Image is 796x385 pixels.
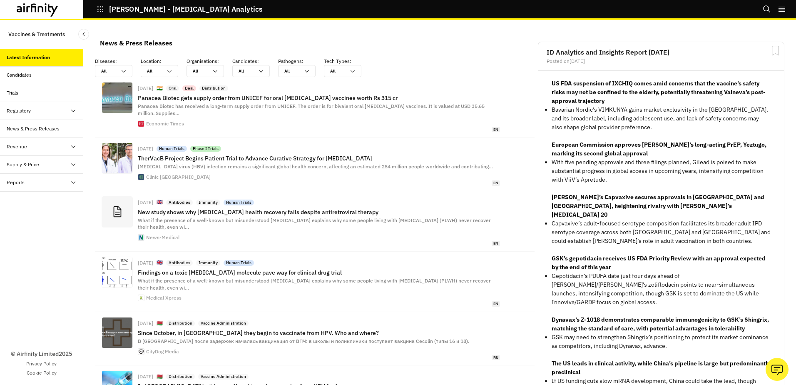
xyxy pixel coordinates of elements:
div: Supply & Price [7,161,39,168]
img: et.jpg [138,121,144,127]
p: TherVacB Project Begins Patient Trial to Advance Curative Strategy for [MEDICAL_DATA] [138,155,500,162]
span: [MEDICAL_DATA] virus (HBV) infection remains a significant global health concern, affecting an es... [138,163,493,170]
p: Capvaxive’s adult-focused serotype composition facilitates its broader adult IPD serotype coverag... [552,219,771,245]
strong: [PERSON_NAME]’s Capvaxive secures approvals in [GEOGRAPHIC_DATA] and [GEOGRAPHIC_DATA], heighteni... [552,193,764,218]
div: Trials [7,89,18,97]
div: [DATE] [138,146,153,151]
p: Deal [185,85,194,91]
span: What if the presence of a well-known but misunderstood [MEDICAL_DATA] explains why some people li... [138,277,491,291]
div: Reports [7,179,25,186]
strong: European Commission approves [PERSON_NAME]’s long-acting PrEP, Yeztugo, marking its second global... [552,141,766,157]
p: Oral [169,85,177,91]
strong: US FDA suspension of IXCHIQ comes amid concerns that the vaccine’s safety risks may not be confin... [552,80,766,105]
img: mstile-310x310.06d0a6f1596b283aad92eca5f76e22da.png [138,174,144,180]
img: the-restart-trial-a-dr.jpg [102,257,132,287]
p: Since October, in [GEOGRAPHIC_DATA] they begin to vaccinate from HPV. Who and where? [138,330,500,336]
p: Gepotidacin’s PDUFA date just four days ahead of [PERSON_NAME]/[PERSON_NAME]'s zoliflodacin point... [552,272,771,307]
p: 🇬🇧 [157,259,163,266]
span: en [492,241,500,246]
img: favicon-96x96.png [138,235,144,240]
p: Panacea Biotec gets supply order from UNICEF for oral [MEDICAL_DATA] vaccines worth Rs 315 cr [138,95,500,101]
span: en [492,127,500,132]
div: Candidates [7,71,32,79]
p: Bavarian Nordic’s VIMKUNYA gains market exclusivity in the [GEOGRAPHIC_DATA], and its broader lab... [552,105,771,132]
span: Panacea Biotec has received a long-term supply order from UNICEF. The order is for bivalent oral ... [138,103,485,116]
div: News & Press Releases [7,125,60,132]
p: [PERSON_NAME] - [MEDICAL_DATA] Analytics [109,5,262,13]
div: Posted on [DATE] [547,59,776,64]
p: Location : [141,57,187,65]
p: Vaccines & Treatments [8,27,65,42]
div: [DATE] [138,374,153,379]
p: Immunity [199,200,218,205]
button: Search [763,2,771,16]
p: GSK may need to strengthen Shingrix’s positioning to protect its market dominance as competitors,... [552,333,771,350]
p: Findings on a toxic [MEDICAL_DATA] molecule pave way for clinical drug trial [138,269,500,276]
p: Organisations : [187,57,232,65]
p: Diseases : [95,57,141,65]
button: Ask our analysts [766,358,789,381]
p: Antibodies [169,200,190,205]
div: News-Medical [146,235,179,240]
div: [DATE] [138,200,153,205]
a: [DATE]🇧🇾DistributionVaccine AdministrationSince October, in [GEOGRAPHIC_DATA] they begin to vacci... [95,312,535,365]
p: 🇧🇾 [157,373,163,380]
p: Human Trials [159,146,184,152]
img: web-app-manifest-512x512.png [138,295,144,301]
a: [DATE]🇮🇳OralDealDistributionPanacea Biotec gets supply order from UNICEF for oral [MEDICAL_DATA] ... [95,77,535,137]
img: articleshow.jpg [102,82,132,113]
a: [DATE]🇬🇧AntibodiesImmunityHuman TrialsFindings on a toxic [MEDICAL_DATA] molecule pave way for cl... [95,252,535,312]
p: Vaccine Administration [201,374,246,380]
strong: The US leads in clinical activity, while China’s pipeline is large but predominantly preclinical [552,360,770,376]
p: Candidates : [232,57,278,65]
span: В [GEOGRAPHIC_DATA] после задержек началась вакцинация от ВПЧ: в школы и поликлиники поступает ва... [138,338,469,344]
button: [PERSON_NAME] - [MEDICAL_DATA] Analytics [97,2,262,16]
div: Medical Xpress [146,295,182,300]
img: 11548dc6a9831eca7536aa4aa68fd26e0f17b955.jpg [102,143,132,173]
a: [DATE]Human TrialsPhase I TrialsTherVacB Project Begins Patient Trial to Advance Curative Strateg... [95,137,535,191]
div: Clínic [GEOGRAPHIC_DATA] [146,175,211,180]
div: [DATE] [138,86,153,91]
h2: ID Analytics and Insights Report [DATE] [547,49,776,55]
div: Latest Information [7,54,50,61]
a: [DATE]🇬🇧AntibodiesImmunityHuman TrialsNew study shows why [MEDICAL_DATA] health recovery fails de... [95,191,535,252]
p: Antibodies [169,260,190,266]
button: Close Sidebar [78,29,89,40]
img: 39677.jpg [102,317,132,348]
span: What if the presence of a well-known but misunderstood [MEDICAL_DATA] explains why some people li... [138,217,491,230]
div: News & Press Releases [100,37,172,49]
strong: Dynavax’s Z-1018 demonstrates comparable immunogenicity to GSK’s Shingrix, matching the standard ... [552,316,769,332]
a: Privacy Policy [26,360,57,367]
div: Economic Times [146,121,184,126]
a: Cookie Policy [27,369,57,377]
p: Tech Types : [324,57,370,65]
p: Vaccine Administration [201,320,246,326]
div: Revenue [7,143,27,150]
div: CityDog Media [146,349,179,354]
span: en [492,301,500,307]
p: Immunity [199,260,218,266]
div: Regulatory [7,107,31,115]
p: Distribution [169,320,192,326]
p: © Airfinity Limited 2025 [11,350,72,358]
p: Human Trials [226,200,251,205]
div: [DATE] [138,260,153,265]
span: en [492,180,500,186]
img: apple-touch-icon-152x152.png [138,349,144,355]
p: 🇮🇳 [157,85,163,92]
p: Phase I Trials [193,146,219,152]
strong: GSK’s gepotidacin receives US FDA Priority Review with an approval expected by the end of this year [552,255,766,271]
p: Distribution [202,85,226,91]
svg: Bookmark Report [770,45,781,56]
p: 🇧🇾 [157,320,163,327]
div: [DATE] [138,321,153,326]
p: Pathogens : [278,57,324,65]
p: Human Trials [226,260,251,266]
span: ru [492,355,500,360]
p: With five pending approvals and three filings planned, Gilead is poised to make substantial progr... [552,158,771,184]
p: Distribution [169,374,192,380]
p: 🇬🇧 [157,199,163,206]
p: New study shows why [MEDICAL_DATA] health recovery fails despite antiretroviral therapy [138,209,500,215]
